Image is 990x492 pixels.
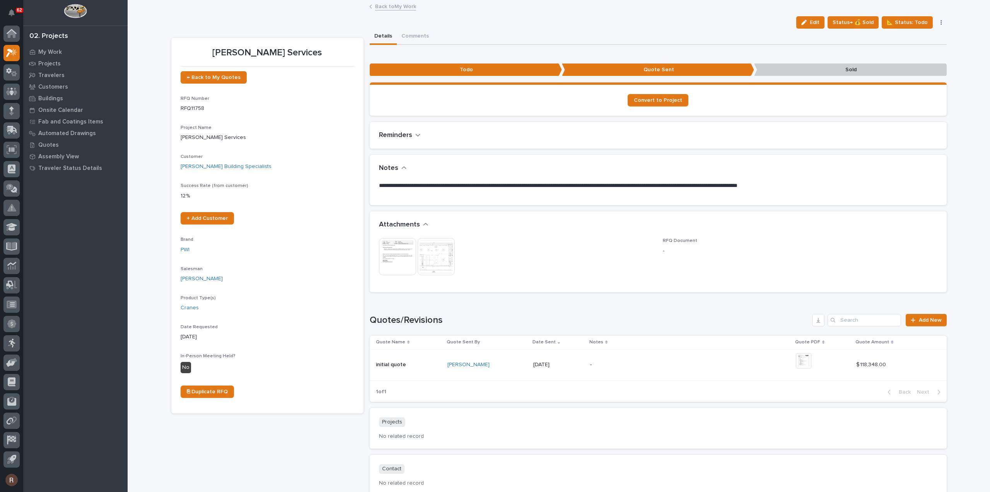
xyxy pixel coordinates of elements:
[370,315,809,326] h1: Quotes/Revisions
[833,18,874,27] span: Status→ 💰 Sold
[379,131,412,140] h2: Reminders
[181,304,199,312] a: Cranes
[23,93,128,104] a: Buildings
[181,362,191,373] div: No
[894,389,911,396] span: Back
[29,32,68,41] div: 02. Projects
[447,338,480,346] p: Quote Sent By
[187,75,241,80] span: ← Back to My Quotes
[379,480,937,487] p: No related record
[38,130,96,137] p: Automated Drawings
[38,142,59,149] p: Quotes
[919,317,942,323] span: Add New
[379,164,407,173] button: Notes
[181,267,203,271] span: Salesman
[663,247,937,255] p: -
[38,165,102,172] p: Traveler Status Details
[370,382,393,401] p: 1 of 1
[376,360,408,368] p: initial quote
[64,4,87,18] img: Workspace Logo
[38,95,63,102] p: Buildings
[38,118,103,125] p: Fab and Coatings Items
[379,417,405,427] p: Projects
[181,125,212,130] span: Project Name
[663,238,697,243] span: RFQ Document
[856,360,888,368] p: $ 118,348.00
[914,389,947,396] button: Next
[881,389,914,396] button: Back
[882,16,933,29] button: 📐 Status: Todo
[533,338,556,346] p: Date Sent
[38,72,65,79] p: Travelers
[23,116,128,127] a: Fab and Coatings Items
[181,275,223,283] a: [PERSON_NAME]
[187,389,228,394] span: ⎘ Duplicate RFQ
[533,362,584,368] p: [DATE]
[38,107,83,114] p: Onsite Calendar
[379,433,937,440] p: No related record
[17,7,22,13] p: 62
[23,46,128,58] a: My Work
[370,29,397,45] button: Details
[828,16,879,29] button: Status→ 💰 Sold
[917,389,934,396] span: Next
[379,464,405,474] p: Contact
[181,71,247,84] a: ← Back to My Quotes
[181,333,354,341] p: [DATE]
[181,246,189,254] a: PWI
[589,338,603,346] p: Notes
[23,69,128,81] a: Travelers
[181,47,354,58] p: [PERSON_NAME] Services
[754,63,946,76] p: Sold
[23,127,128,139] a: Automated Drawings
[628,94,688,106] a: Convert to Project
[181,163,271,171] a: [PERSON_NAME] Building Specialists
[181,296,216,300] span: Product Type(s)
[23,139,128,151] a: Quotes
[906,314,946,326] a: Add New
[375,2,416,10] a: Back toMy Work
[38,84,68,91] p: Customers
[181,105,354,113] p: RFQ11758
[796,16,824,29] button: Edit
[38,49,62,56] p: My Work
[181,154,203,159] span: Customer
[887,18,928,27] span: 📐 Status: Todo
[181,192,354,200] p: 12 %
[379,221,428,229] button: Attachments
[795,338,820,346] p: Quote PDF
[447,362,490,368] a: [PERSON_NAME]
[181,325,218,329] span: Date Requested
[187,216,228,221] span: + Add Customer
[376,338,405,346] p: Quote Name
[181,354,236,358] span: In-Person Meeting Held?
[3,472,20,488] button: users-avatar
[562,63,754,76] p: Quote Sent
[634,98,682,103] span: Convert to Project
[23,104,128,116] a: Onsite Calendar
[181,134,354,142] p: [PERSON_NAME] Services
[590,362,725,368] p: -
[23,81,128,93] a: Customers
[181,212,234,225] a: + Add Customer
[38,60,61,67] p: Projects
[810,19,819,26] span: Edit
[397,29,434,45] button: Comments
[379,131,421,140] button: Reminders
[181,96,209,101] span: RFQ Number
[181,183,248,188] span: Success Rate (from customer)
[370,63,562,76] p: Todo
[855,338,889,346] p: Quote Amount
[828,314,901,326] input: Search
[38,153,79,160] p: Assembly View
[379,221,420,229] h2: Attachments
[23,151,128,162] a: Assembly View
[370,349,947,381] tr: initial quoteinitial quote [PERSON_NAME] [DATE]-$ 118,348.00$ 118,348.00
[3,5,20,21] button: Notifications
[379,164,398,173] h2: Notes
[23,162,128,174] a: Traveler Status Details
[10,9,20,22] div: Notifications62
[181,386,234,398] a: ⎘ Duplicate RFQ
[23,58,128,69] a: Projects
